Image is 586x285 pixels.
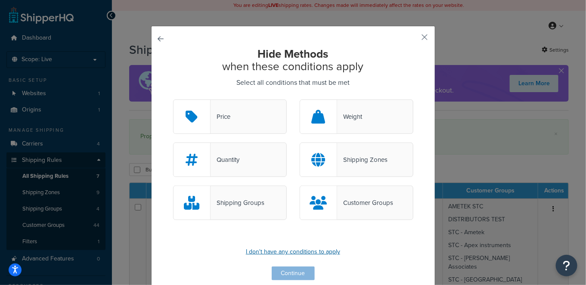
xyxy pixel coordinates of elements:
button: Open Resource Center [556,255,577,276]
div: Shipping Groups [211,197,264,209]
div: Weight [337,111,362,123]
p: I don't have any conditions to apply [173,246,413,258]
strong: Hide Methods [258,46,329,62]
h2: when these conditions apply [173,48,413,72]
div: Shipping Zones [337,154,388,166]
p: Select all conditions that must be met [173,77,413,89]
div: Price [211,111,230,123]
div: Quantity [211,154,239,166]
div: Customer Groups [337,197,393,209]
